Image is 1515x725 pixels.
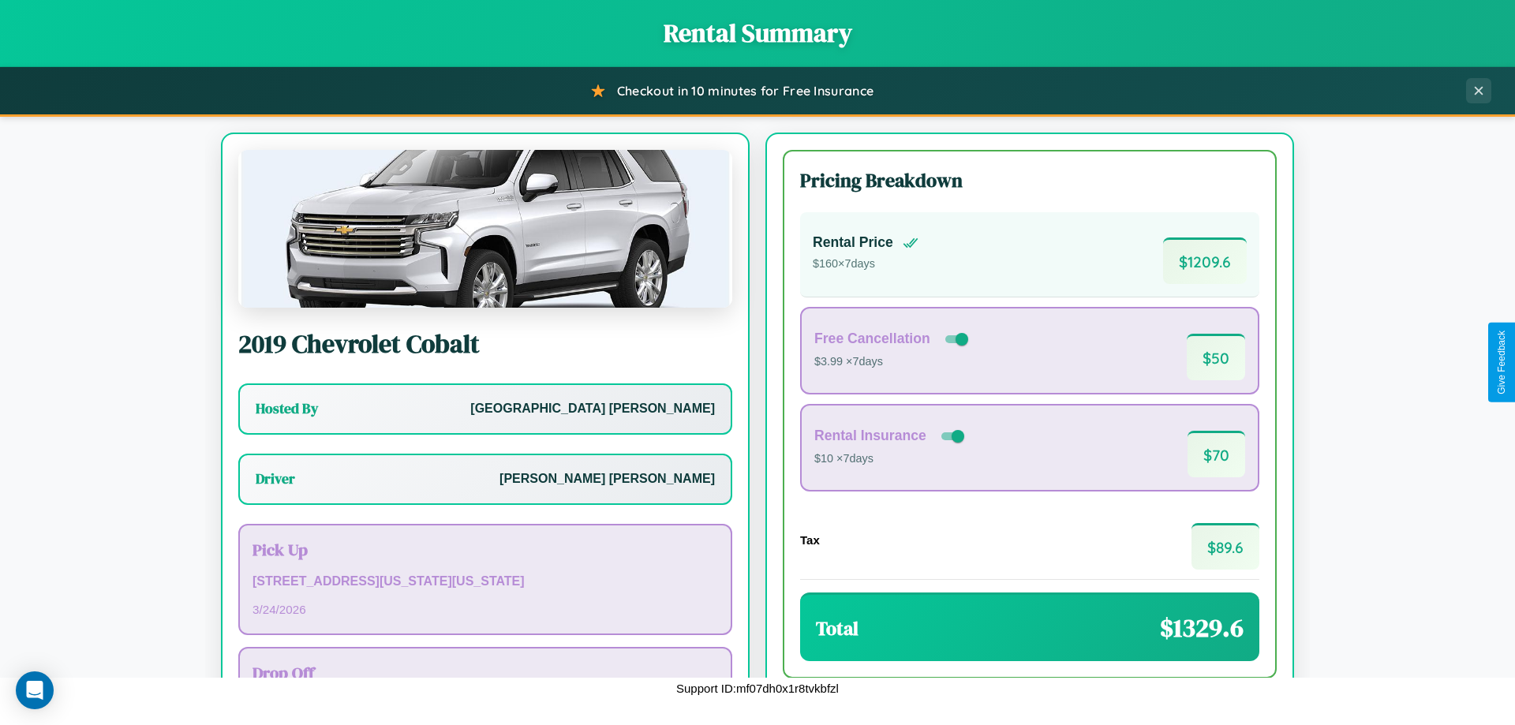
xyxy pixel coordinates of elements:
h3: Driver [256,469,295,488]
span: $ 1329.6 [1160,611,1244,645]
p: Support ID: mf07dh0x1r8tvkbfzl [676,678,839,699]
div: Give Feedback [1496,331,1507,394]
h3: Total [816,615,858,641]
h3: Drop Off [252,661,718,684]
p: $10 × 7 days [814,449,967,469]
h4: Rental Insurance [814,428,926,444]
p: [PERSON_NAME] [PERSON_NAME] [499,468,715,491]
h3: Hosted By [256,399,318,418]
h4: Rental Price [813,234,893,251]
h1: Rental Summary [16,16,1499,50]
span: $ 70 [1188,431,1245,477]
p: [GEOGRAPHIC_DATA] [PERSON_NAME] [470,398,715,420]
h3: Pick Up [252,538,718,561]
p: [STREET_ADDRESS][US_STATE][US_STATE] [252,570,718,593]
p: $3.99 × 7 days [814,352,971,372]
h4: Free Cancellation [814,331,930,347]
h2: 2019 Chevrolet Cobalt [238,327,732,361]
span: $ 1209.6 [1163,237,1247,284]
h4: Tax [800,533,820,547]
span: Checkout in 10 minutes for Free Insurance [617,83,873,99]
span: $ 50 [1187,334,1245,380]
img: Chevrolet Cobalt [238,150,732,308]
p: $ 160 × 7 days [813,254,918,275]
div: Open Intercom Messenger [16,671,54,709]
p: 3 / 24 / 2026 [252,599,718,620]
h3: Pricing Breakdown [800,167,1259,193]
span: $ 89.6 [1191,523,1259,570]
